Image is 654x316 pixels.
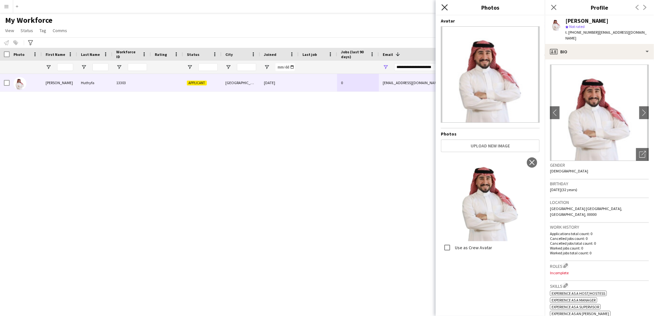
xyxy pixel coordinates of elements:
[565,30,647,40] span: | [EMAIL_ADDRESS][DOMAIN_NAME]
[27,39,34,47] app-action-btn: Advanced filters
[552,304,599,309] span: Experience as a Supervisor
[550,181,649,187] h3: Birthday
[225,64,231,70] button: Open Filter Menu
[77,74,112,92] div: Huthyfa
[550,250,649,255] p: Worked jobs total count: 0
[379,74,507,92] div: [EMAIL_ADDRESS][DOMAIN_NAME]
[237,63,256,71] input: City Filter Input
[5,28,14,33] span: View
[264,64,270,70] button: Open Filter Menu
[57,63,73,71] input: First Name Filter Input
[302,52,317,57] span: Last job
[565,18,608,24] div: [PERSON_NAME]
[92,63,109,71] input: Last Name Filter Input
[187,52,199,57] span: Status
[550,270,649,275] p: Incomplete
[5,15,52,25] span: My Workforce
[264,52,276,57] span: Joined
[436,3,545,12] h3: Photos
[222,74,260,92] div: [GEOGRAPHIC_DATA]
[260,74,299,92] div: [DATE]
[128,63,147,71] input: Workforce ID Filter Input
[21,28,33,33] span: Status
[3,26,17,35] a: View
[18,26,36,35] a: Status
[394,63,503,71] input: Email Filter Input
[198,63,218,71] input: Status Filter Input
[53,28,67,33] span: Comms
[550,231,649,236] p: Applications total count: 0
[550,241,649,246] p: Cancelled jobs total count: 0
[275,63,295,71] input: Joined Filter Input
[383,52,393,57] span: Email
[552,291,605,296] span: Experience as a Host/Hostess
[552,298,596,303] span: Experience as a Manager
[39,28,46,33] span: Tag
[13,52,24,57] span: Photo
[155,52,167,57] span: Rating
[441,131,540,137] h4: Photos
[545,44,654,59] div: Bio
[550,169,588,173] span: [DEMOGRAPHIC_DATA]
[545,3,654,12] h3: Profile
[112,74,151,92] div: 13303
[550,262,649,269] h3: Roles
[116,64,122,70] button: Open Filter Menu
[383,64,388,70] button: Open Filter Menu
[441,26,540,123] img: Crew avatar
[337,74,379,92] div: 0
[46,64,51,70] button: Open Filter Menu
[187,81,207,85] span: Applicant
[550,236,649,241] p: Cancelled jobs count: 0
[225,52,233,57] span: City
[454,245,492,250] label: Use as Crew Avatar
[552,311,609,316] span: Experience as an [PERSON_NAME]
[550,187,577,192] span: [DATE] (32 years)
[569,24,585,29] span: Not rated
[187,64,193,70] button: Open Filter Menu
[341,49,367,59] span: Jobs (last 90 days)
[550,206,622,217] span: [GEOGRAPHIC_DATA] [GEOGRAPHIC_DATA], [GEOGRAPHIC_DATA], 00000
[550,224,649,230] h3: Work history
[550,65,649,161] img: Crew avatar or photo
[81,52,100,57] span: Last Name
[550,199,649,205] h3: Location
[550,162,649,168] h3: Gender
[441,139,540,152] button: Upload new image
[550,282,649,289] h3: Skills
[565,30,599,35] span: t. [PHONE_NUMBER]
[116,49,139,59] span: Workforce ID
[441,155,540,241] img: Crew photo 967034
[441,18,540,24] h4: Avatar
[13,77,26,90] img: Ahmed Huthyfa
[42,74,77,92] div: [PERSON_NAME]
[636,148,649,161] div: Open photos pop-in
[37,26,49,35] a: Tag
[50,26,70,35] a: Comms
[81,64,87,70] button: Open Filter Menu
[46,52,65,57] span: First Name
[550,246,649,250] p: Worked jobs count: 0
